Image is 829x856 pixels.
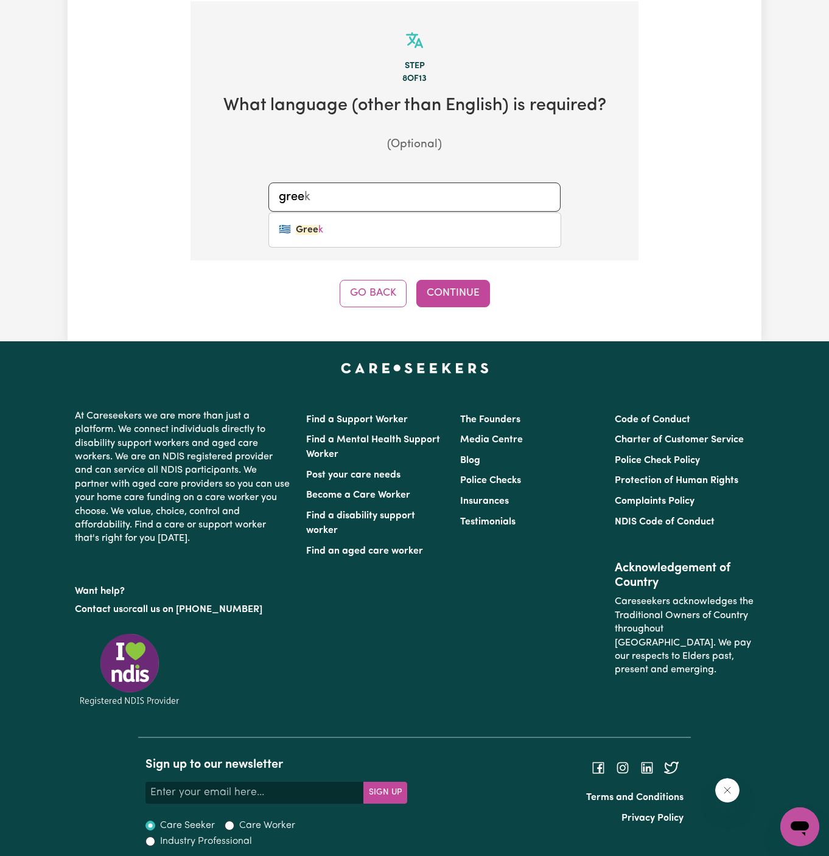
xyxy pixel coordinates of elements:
h2: What language (other than English) is required? [210,96,619,117]
a: Charter of Customer Service [615,435,744,445]
a: Find a Support Worker [306,415,408,425]
a: Greek [269,218,561,242]
img: Registered NDIS provider [75,632,184,708]
h2: Acknowledgement of Country [615,561,754,590]
a: Find a disability support worker [306,511,415,535]
a: Terms and Conditions [586,793,684,802]
a: Contact us [75,605,123,614]
a: Find a Mental Health Support Worker [306,435,440,459]
a: Careseekers home page [341,363,489,373]
label: Industry Professional [160,834,252,849]
button: Continue [416,280,490,307]
iframe: Close message [715,778,740,802]
p: (Optional) [210,136,619,154]
a: call us on [PHONE_NUMBER] [132,605,262,614]
a: Complaints Policy [615,496,694,506]
div: 8 of 13 [210,72,619,86]
label: Care Seeker [160,818,215,833]
mark: Gree [296,225,318,235]
a: Become a Care Worker [306,490,410,500]
a: NDIS Code of Conduct [615,517,715,527]
a: Follow Careseekers on LinkedIn [640,762,654,772]
div: Step [210,60,619,73]
button: Go Back [340,280,407,307]
a: Find an aged care worker [306,546,423,556]
a: Follow Careseekers on Facebook [591,762,606,772]
a: Police Check Policy [615,456,700,465]
p: At Careseekers we are more than just a platform. We connect individuals directly to disability su... [75,405,292,551]
button: Subscribe [363,782,407,804]
a: Code of Conduct [615,415,690,425]
span: 🇬🇷 [279,223,291,237]
input: Enter your email here... [145,782,364,804]
span: Need any help? [7,9,74,18]
label: Care Worker [239,818,295,833]
a: Privacy Policy [621,813,684,823]
a: Post your care needs [306,470,401,480]
a: Media Centre [460,435,523,445]
h2: Sign up to our newsletter [145,757,407,772]
a: Testimonials [460,517,516,527]
a: Follow Careseekers on Twitter [664,762,679,772]
div: menu-options [268,212,561,248]
a: Protection of Human Rights [615,476,738,485]
input: e.g. Spanish [279,188,550,206]
a: Insurances [460,496,509,506]
a: Police Checks [460,476,521,485]
a: The Founders [460,415,520,425]
p: Want help? [75,580,292,598]
a: Follow Careseekers on Instagram [615,762,630,772]
p: or [75,598,292,621]
p: Careseekers acknowledges the Traditional Owners of Country throughout [GEOGRAPHIC_DATA]. We pay o... [615,590,754,681]
a: Blog [460,456,480,465]
iframe: Button to launch messaging window [780,807,819,846]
